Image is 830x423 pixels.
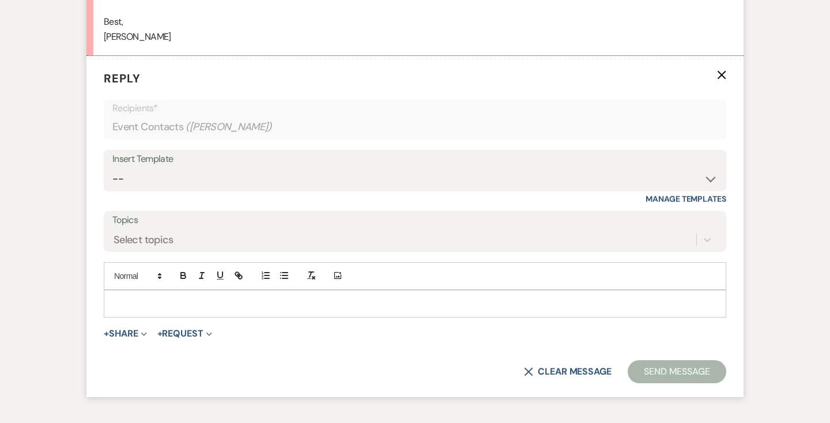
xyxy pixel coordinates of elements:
div: Insert Template [112,151,718,168]
button: Request [157,329,212,338]
div: Select topics [114,232,173,247]
button: Send Message [628,360,726,383]
button: Clear message [524,367,612,376]
p: Recipients* [112,101,718,116]
span: Reply [104,71,141,86]
a: Manage Templates [646,194,726,204]
span: + [104,329,109,338]
span: ( [PERSON_NAME] ) [186,119,272,135]
div: Event Contacts [112,116,718,138]
button: Share [104,329,147,338]
span: + [157,329,163,338]
label: Topics [112,212,718,229]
